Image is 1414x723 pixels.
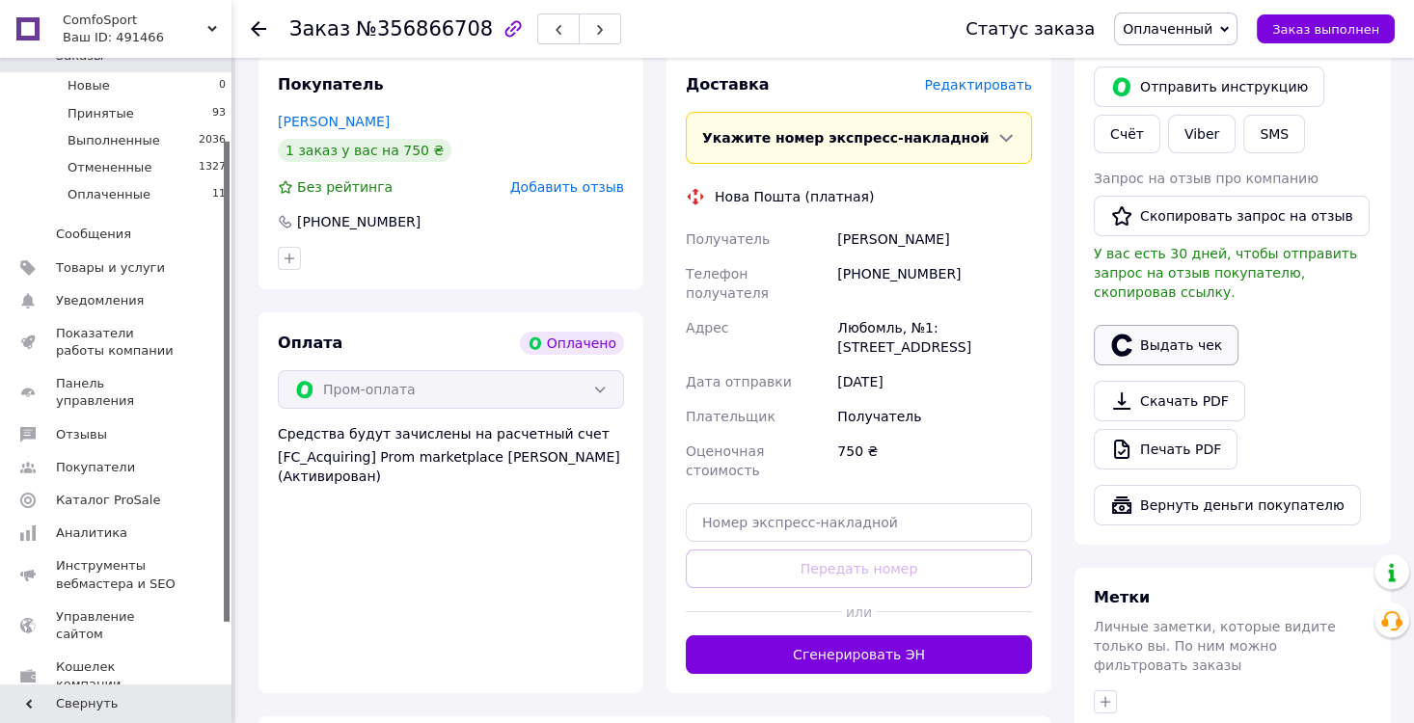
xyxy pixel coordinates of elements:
span: Отзывы [56,426,107,443]
span: Без рейтинга [297,179,393,195]
a: Скачать PDF [1094,381,1245,421]
span: Оплаченные [68,186,150,203]
span: 1327 [199,159,226,176]
span: Плательщик [686,409,775,424]
button: Сгенерировать ЭН [686,635,1032,674]
span: Показатели работы компании [56,325,178,360]
div: Любомль, №1: [STREET_ADDRESS] [833,310,1036,364]
span: Заказ [289,17,350,40]
button: Отправить инструкцию [1094,67,1324,107]
button: Cчёт [1094,115,1160,153]
span: Новые [68,77,110,94]
span: или [842,602,877,622]
span: Запрос на отзыв про компанию [1094,171,1319,186]
div: Средства будут зачислены на расчетный счет [278,424,624,486]
span: Кошелек компании [56,658,178,693]
span: Сообщения [56,226,131,243]
span: 0 [219,77,226,94]
span: Метки [1094,588,1150,606]
span: Редактировать [924,77,1032,93]
a: Печать PDF [1094,429,1237,469]
span: Добавить отзыв [510,179,624,195]
span: Получатель [686,231,770,247]
span: Оплата [278,334,342,352]
input: Номер экспресс-накладной [686,503,1032,542]
div: [PHONE_NUMBER] [833,256,1036,310]
span: Товары и услуги [56,259,165,277]
span: Доставка [686,75,770,94]
button: SMS [1243,115,1305,153]
div: Оплачено [520,332,624,355]
span: Телефон получателя [686,266,769,301]
span: Управление сайтом [56,608,178,643]
span: Дата отправки [686,374,792,389]
span: Личные заметки, которые видите только вы. По ним можно фильтровать заказы [1094,619,1336,673]
button: Скопировать запрос на отзыв [1094,196,1370,236]
div: [DATE] [833,364,1036,399]
a: Viber [1168,115,1236,153]
span: Инструменты вебмастера и SEO [56,557,178,592]
span: ComfoSport [63,12,207,29]
span: У вас есть 30 дней, чтобы отправить запрос на отзыв покупателю, скопировав ссылку. [1094,246,1357,300]
span: Каталог ProSale [56,492,160,509]
span: Укажите номер экспресс-накладной [702,130,990,146]
span: Оценочная стоимость [686,443,764,478]
span: Оплаченный [1123,21,1212,37]
div: Получатель [833,399,1036,434]
span: 2036 [199,132,226,149]
span: Отмененные [68,159,151,176]
button: Вернуть деньги покупателю [1094,485,1361,525]
span: Покупатели [56,459,135,476]
div: Ваш ID: 491466 [63,29,231,46]
div: [PHONE_NUMBER] [295,212,422,231]
div: Статус заказа [965,19,1095,39]
span: Аналитика [56,524,127,542]
span: Панель управления [56,375,178,410]
span: 93 [212,105,226,122]
span: Покупатель [278,75,383,94]
div: Вернуться назад [251,19,266,39]
span: №356866708 [356,17,493,40]
div: [PERSON_NAME] [833,222,1036,256]
button: Заказ выполнен [1257,14,1395,43]
div: [FC_Acquiring] Prom marketplace [PERSON_NAME] (Активирован) [278,447,624,486]
span: Выполненные [68,132,160,149]
div: Нова Пошта (платная) [710,187,879,206]
a: [PERSON_NAME] [278,114,390,129]
span: Принятые [68,105,134,122]
span: Заказ выполнен [1272,22,1379,37]
span: Уведомления [56,292,144,309]
button: Выдать чек [1094,325,1238,365]
span: Адрес [686,320,728,335]
span: 11 [212,186,226,203]
div: 1 заказ у вас на 750 ₴ [278,139,451,162]
div: 750 ₴ [833,434,1036,488]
